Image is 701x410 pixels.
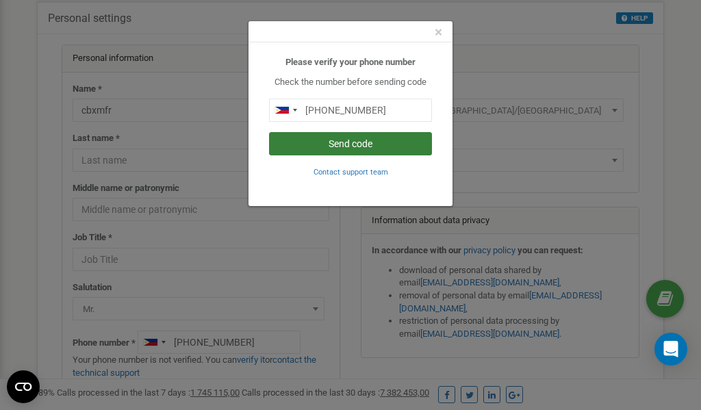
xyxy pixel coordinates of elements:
button: Send code [269,132,432,155]
span: × [435,24,442,40]
small: Contact support team [314,168,388,177]
button: Close [435,25,442,40]
input: 0905 123 4567 [269,99,432,122]
div: Open Intercom Messenger [654,333,687,366]
a: Contact support team [314,166,388,177]
div: Telephone country code [270,99,301,121]
p: Check the number before sending code [269,76,432,89]
button: Open CMP widget [7,370,40,403]
b: Please verify your phone number [285,57,416,67]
